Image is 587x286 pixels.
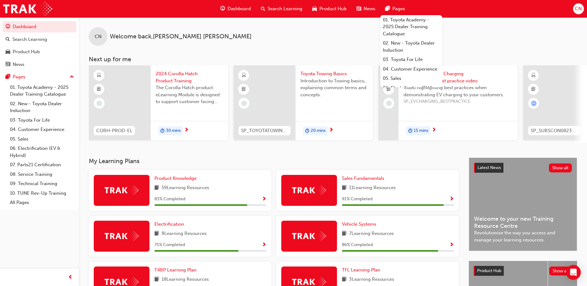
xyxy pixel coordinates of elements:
span: Latest News [477,165,501,170]
span: guage-icon [220,5,225,13]
a: Product Hub [2,46,76,58]
button: Pages [2,71,76,83]
a: Electrification [154,221,187,228]
a: Latest NewsShow allWelcome to your new Training Resource CentreRevolutionise the way you access a... [469,158,577,251]
a: 05. Sales [7,134,76,144]
span: Revolutionise the way you access and manage your learning resources. [474,229,572,243]
a: 04. Customer Experience [380,64,442,74]
span: 59 Learning Resources [162,184,209,192]
img: Trak [292,231,326,241]
span: next-icon [329,128,334,133]
span: 86 % Completed [342,241,373,249]
span: learningRecordVerb_ATTEMPT-icon [531,101,537,106]
span: 75 % Completed [154,241,185,249]
span: booktick-icon [386,85,391,93]
span: Introduction to Towing basics, explaining common terms and concepts. [300,77,368,98]
a: 04. Customer Experience [7,125,76,134]
span: pages-icon [6,74,10,80]
a: 10. TUNE Rev-Up Training [7,188,76,198]
div: Pages [13,73,25,80]
a: 06. Electrification (EV & Hybrid) [380,83,442,100]
a: Dashboard [2,21,76,32]
span: T4BP Learning Plan [154,267,196,273]
span: The Corolla Hatch product eLearning Module is designed to support customer facing sales staff wit... [156,84,223,105]
span: 8 Learning Resources [162,230,207,238]
span: CORH-PROD-EL [96,127,132,134]
a: 01. Toyota Academy - 2025 Dealer Training Catalogue [7,83,76,99]
a: 05. Sales [380,74,442,83]
button: Show Progress [449,195,454,203]
a: car-iconProduct Hub [307,2,352,15]
img: Trak [105,185,139,195]
img: Trak [105,231,139,241]
span: Product Hub [477,268,501,273]
span: TFL Learning Plan [342,267,380,273]
div: Product Hub [13,48,40,55]
a: Vehicle Systems [342,221,379,228]
span: book-icon [154,276,159,284]
span: book-icon [342,276,347,284]
span: CN [95,33,101,40]
span: Product Hub [319,5,347,12]
span: 83 % Completed [154,196,185,203]
span: 91 % Completed [342,196,373,203]
button: Show Progress [262,195,266,203]
h3: My Learning Plans [89,158,459,165]
span: 7 Learning Resources [349,230,394,238]
span: Dashboard [227,5,251,12]
span: 3 Learning Resources [349,276,394,284]
span: search-icon [6,37,10,42]
span: 30 mins [166,127,181,134]
a: 08. Service Training [7,170,76,179]
span: Video highlighting best practices when demonstrating EV charging to your customers. [404,84,513,98]
span: booktick-icon [97,85,101,93]
span: book-icon [342,230,347,238]
a: 01. Toyota Academy - 2025 Dealer Training Catalogue [380,15,442,39]
span: duration-icon [408,127,412,135]
button: Show Progress [262,241,266,249]
a: 03. Toyota For Life [7,115,76,125]
div: News [13,61,24,68]
span: Toyota Towing Basics [300,70,368,77]
span: learningResourceType_ELEARNING-icon [242,71,246,80]
span: Welcome to your new Training Resource Centre [474,215,572,229]
div: Search Learning [12,36,47,43]
a: CORH-PROD-EL2024 Corolla Hatch Product TrainingThe Corolla Hatch product eLearning Module is desi... [89,65,228,140]
span: duration-icon [305,127,309,135]
a: pages-iconPages [380,2,410,15]
span: search-icon [261,5,265,13]
span: learningRecordVerb_NONE-icon [97,101,102,106]
span: book-icon [342,184,347,192]
span: SP_TOYOTATOWING_0424 [241,127,288,134]
div: Open Intercom Messenger [566,265,581,280]
a: Sales Fundamentals [342,175,387,182]
span: CN [575,5,582,12]
a: 09. Technical Training [7,179,76,188]
a: 03. Toyota For Life [380,55,442,64]
button: Show all [549,163,572,172]
span: Toyota Electrified: Charging Demonstration best practice video [404,70,513,84]
span: up-icon [70,73,74,81]
a: search-iconSearch Learning [256,2,307,15]
span: news-icon [356,5,361,13]
img: Trak [3,2,52,16]
a: TFL Learning Plan [342,266,383,274]
a: Product HubShow all [474,266,572,276]
span: 18 Learning Resources [162,276,209,284]
a: Product Knowledge [154,175,199,182]
button: DashboardSearch LearningProduct HubNews [2,20,76,71]
span: Show Progress [262,242,266,248]
span: learningResourceType_ELEARNING-icon [531,71,536,80]
img: Trak [292,185,326,195]
a: 07. Parts21 Certification [7,160,76,170]
span: car-icon [312,5,317,13]
span: next-icon [432,128,436,133]
span: duration-icon [160,127,165,135]
span: Search Learning [268,5,302,12]
span: SP_SUBSCON0823_EL [531,127,578,134]
span: Show Progress [262,197,266,202]
a: 06. Electrification (EV & Hybrid) [7,144,76,160]
span: 15 mins [414,127,428,134]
